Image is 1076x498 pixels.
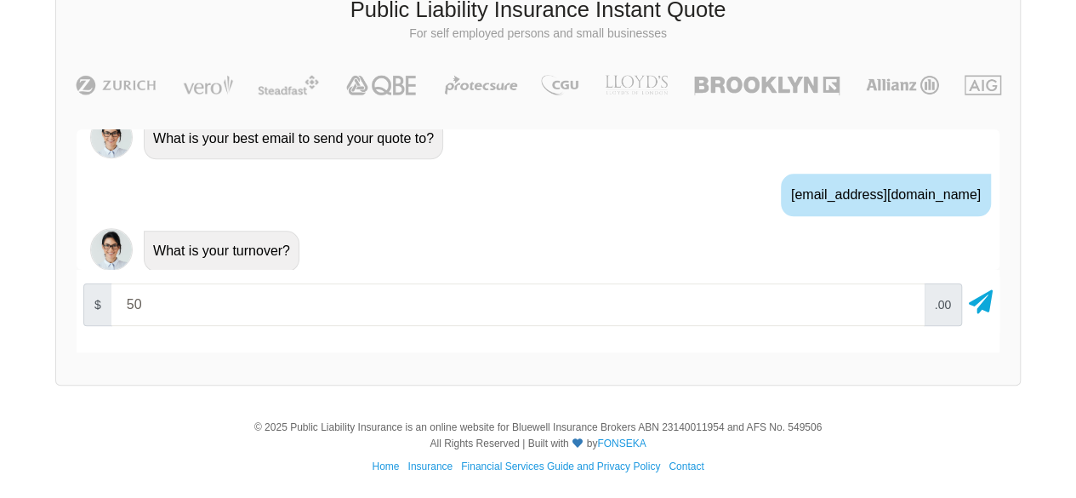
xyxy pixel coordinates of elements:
img: Allianz | Public Liability Insurance [857,75,948,95]
input: Your turnover [111,283,925,326]
img: CGU | Public Liability Insurance [534,75,585,95]
a: Home [372,461,399,472]
span: $ [83,283,112,326]
div: [EMAIL_ADDRESS][DOMAIN_NAME] [781,174,991,216]
img: Chatbot | PLI [90,116,133,158]
p: For self employed persons and small businesses [69,26,1007,43]
img: Chatbot | PLI [90,228,133,271]
img: Protecsure | Public Liability Insurance [438,75,524,95]
div: What is your turnover? [144,231,299,272]
img: Vero | Public Liability Insurance [175,75,241,95]
img: QBE | Public Liability Insurance [336,75,428,95]
a: Contact [669,461,703,472]
img: LLOYD's | Public Liability Insurance [595,75,677,95]
img: AIG | Public Liability Insurance [958,75,1008,95]
div: What is your best email to send your quote to? [144,118,443,159]
a: Financial Services Guide and Privacy Policy [461,461,660,472]
a: FONSEKA [597,438,646,449]
a: Insurance [407,461,453,472]
img: Steadfast | Public Liability Insurance [251,75,326,95]
span: .00 [924,283,962,326]
img: Zurich | Public Liability Insurance [68,75,164,95]
img: Brooklyn | Public Liability Insurance [687,75,846,95]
